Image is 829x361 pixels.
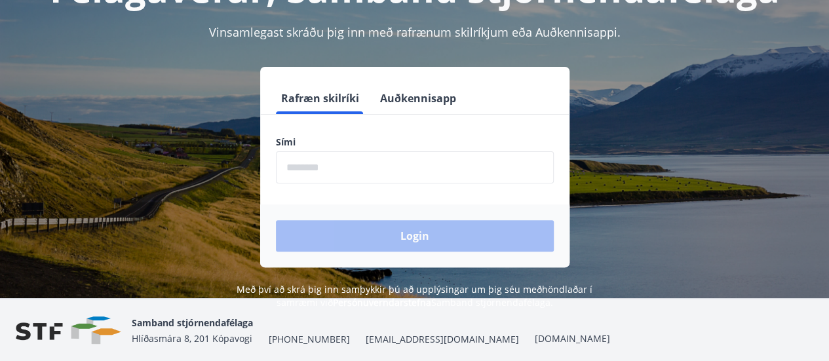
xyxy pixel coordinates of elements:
span: Vinsamlegast skráðu þig inn með rafrænum skilríkjum eða Auðkennisappi. [209,24,621,40]
button: Auðkennisapp [375,83,461,114]
span: Samband stjórnendafélaga [132,316,253,329]
button: Rafræn skilríki [276,83,364,114]
a: [DOMAIN_NAME] [535,332,610,345]
span: [PHONE_NUMBER] [269,333,350,346]
span: [EMAIL_ADDRESS][DOMAIN_NAME] [366,333,519,346]
img: vjCaq2fThgY3EUYqSgpjEiBg6WP39ov69hlhuPVN.png [16,316,121,345]
span: Hlíðasmára 8, 201 Kópavogi [132,332,252,345]
span: Með því að skrá þig inn samþykkir þú að upplýsingar um þig séu meðhöndlaðar í samræmi við Samband... [237,283,592,309]
a: Persónuverndarstefna [333,296,431,309]
label: Sími [276,136,554,149]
